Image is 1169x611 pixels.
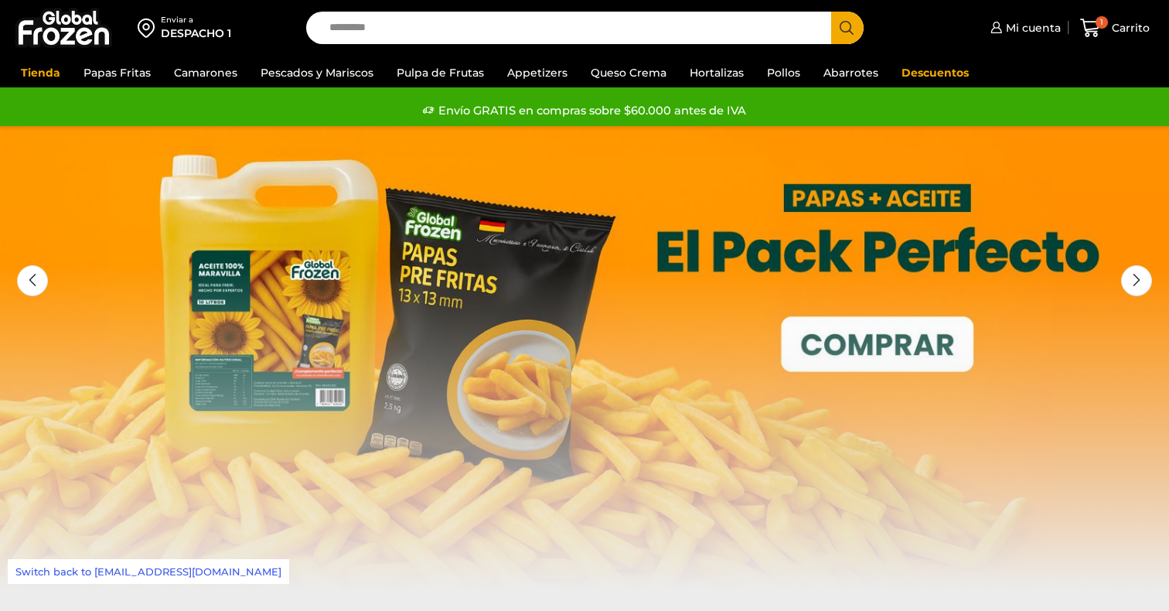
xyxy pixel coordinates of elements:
[76,58,158,87] a: Papas Fritas
[1076,10,1154,46] a: 1 Carrito
[138,15,161,41] img: address-field-icon.svg
[166,58,245,87] a: Camarones
[1002,20,1061,36] span: Mi cuenta
[389,58,492,87] a: Pulpa de Frutas
[13,58,68,87] a: Tienda
[759,58,808,87] a: Pollos
[583,58,674,87] a: Queso Crema
[987,12,1061,43] a: Mi cuenta
[253,58,381,87] a: Pescados y Mariscos
[831,12,864,44] button: Search button
[1108,20,1150,36] span: Carrito
[8,559,289,584] a: Switch back to [EMAIL_ADDRESS][DOMAIN_NAME]
[682,58,751,87] a: Hortalizas
[161,15,231,26] div: Enviar a
[894,58,976,87] a: Descuentos
[816,58,886,87] a: Abarrotes
[1096,16,1108,29] span: 1
[161,26,231,41] div: DESPACHO 1
[499,58,575,87] a: Appetizers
